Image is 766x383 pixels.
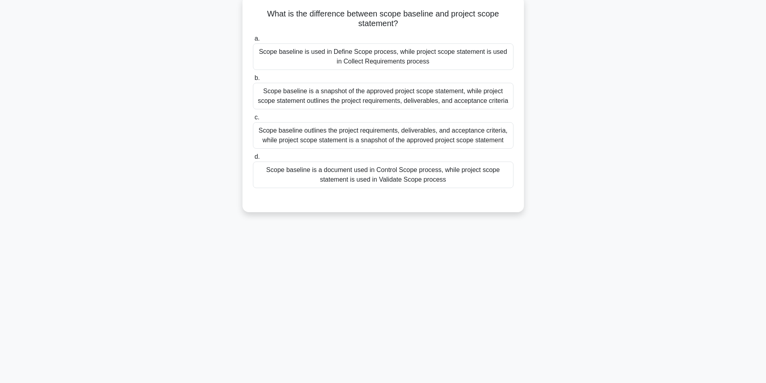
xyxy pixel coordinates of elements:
[255,114,259,121] span: c.
[253,43,513,70] div: Scope baseline is used in Define Scope process, while project scope statement is used in Collect ...
[255,35,260,42] span: a.
[253,122,513,149] div: Scope baseline outlines the project requirements, deliverables, and acceptance criteria, while pr...
[252,9,514,29] h5: What is the difference between scope baseline and project scope statement?
[255,153,260,160] span: d.
[255,74,260,81] span: b.
[253,162,513,188] div: Scope baseline is a document used in Control Scope process, while project scope statement is used...
[253,83,513,109] div: Scope baseline is a snapshot of the approved project scope statement, while project scope stateme...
